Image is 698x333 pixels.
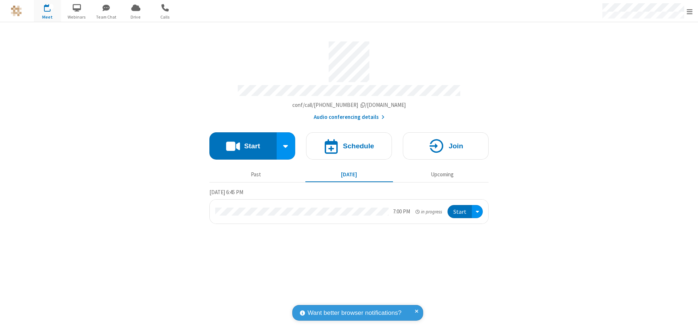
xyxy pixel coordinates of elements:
[212,168,300,181] button: Past
[393,208,410,216] div: 7:00 PM
[277,132,296,160] div: Start conference options
[122,14,149,20] span: Drive
[449,143,463,149] h4: Join
[398,168,486,181] button: Upcoming
[306,132,392,160] button: Schedule
[292,101,406,109] button: Copy my meeting room linkCopy my meeting room link
[314,113,385,121] button: Audio conferencing details
[93,14,120,20] span: Team Chat
[209,189,243,196] span: [DATE] 6:45 PM
[209,36,489,121] section: Account details
[308,308,401,318] span: Want better browser notifications?
[343,143,374,149] h4: Schedule
[448,205,472,218] button: Start
[49,4,54,9] div: 1
[292,101,406,108] span: Copy my meeting room link
[209,188,489,224] section: Today's Meetings
[34,14,61,20] span: Meet
[416,208,442,215] em: in progress
[63,14,91,20] span: Webinars
[11,5,22,16] img: QA Selenium DO NOT DELETE OR CHANGE
[305,168,393,181] button: [DATE]
[403,132,489,160] button: Join
[209,132,277,160] button: Start
[244,143,260,149] h4: Start
[472,205,483,218] div: Open menu
[152,14,179,20] span: Calls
